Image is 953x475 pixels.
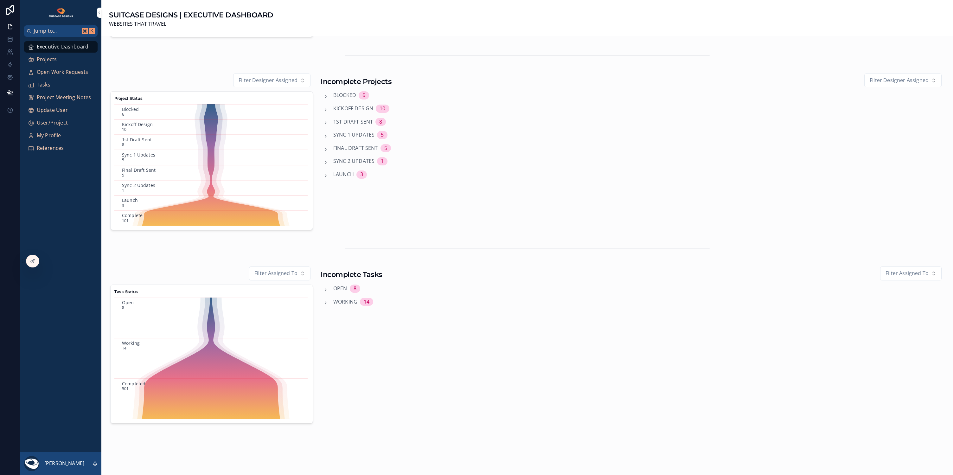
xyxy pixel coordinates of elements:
[24,105,98,116] a: Update User
[44,459,84,468] p: [PERSON_NAME]
[24,117,98,129] a: User/Project
[122,213,143,219] text: Complete
[109,20,273,28] span: WEBSITES THAT TRAVEL
[48,8,74,18] img: App logo
[24,92,98,103] a: Project Meeting Notes
[122,340,140,346] text: Working
[109,10,273,20] h1: SUITCASE DESIGNS | EXECUTIVE DASHBOARD
[122,121,153,127] text: Kickoff Design
[24,130,98,141] a: My Profile
[37,68,88,76] span: Open Work Requests
[122,137,152,143] text: 1st Draft Sent
[333,105,373,113] span: Kickoff Design
[333,118,373,126] span: 1st Draft Sent
[333,285,347,293] span: Open
[333,298,357,306] span: Working
[122,218,129,223] text: 101
[360,170,363,179] div: 3
[122,197,138,203] text: Launch
[24,25,98,37] button: Jump to...K
[321,270,382,279] h1: Incomplete Tasks
[249,266,310,280] button: Select Button
[24,41,98,53] a: Executive Dashboard
[122,142,124,147] text: 8
[114,95,309,102] h3: Project Status
[880,266,942,280] button: Select Button
[321,77,392,87] h1: Incomplete Projects
[37,119,68,127] span: User/Project
[24,67,98,78] a: Open Work Requests
[37,43,88,51] span: Executive Dashboard
[886,269,929,278] span: Filter Assigned To
[122,305,124,310] text: 8
[333,170,354,179] span: Launch
[333,144,378,152] span: Final Draft Sent
[233,74,310,87] button: Select Button
[24,79,98,91] a: Tasks
[239,76,297,85] span: Filter Designer Assigned
[37,144,64,152] span: References
[864,74,942,87] button: Select Button
[37,93,91,102] span: Project Meeting Notes
[870,76,929,85] span: Filter Designer Assigned
[122,152,155,158] text: Sync 1 Updates
[333,131,374,139] span: Sync 1 Updates
[34,27,79,35] span: Jump to...
[122,157,124,163] text: 5
[381,131,384,139] div: 5
[37,55,57,64] span: Projects
[122,127,126,132] text: 10
[364,298,369,306] div: 14
[333,91,356,99] span: Blocked
[122,106,139,112] text: Blocked
[379,118,382,126] div: 8
[37,106,68,114] span: Update User
[122,167,156,173] text: Final Draft Sent
[381,157,384,165] div: 1
[122,112,124,117] text: 6
[122,203,124,208] text: 3
[380,105,385,113] div: 10
[20,37,101,162] div: scrollable content
[122,299,134,305] text: Open
[122,188,124,193] text: 1
[37,132,61,140] span: My Profile
[89,29,94,34] span: K
[122,386,129,391] text: 501
[254,269,297,278] span: Filter Assigned To
[384,144,387,152] div: 5
[122,345,126,351] text: 14
[354,285,356,293] div: 8
[37,81,50,89] span: Tasks
[24,143,98,154] a: References
[122,182,155,188] text: Sync 2 Updates
[24,54,98,65] a: Projects
[122,380,145,386] text: Completed
[114,289,309,295] h3: Task Status
[122,172,124,178] text: 5
[333,157,374,165] span: Sync 2 Updates
[362,91,365,99] div: 6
